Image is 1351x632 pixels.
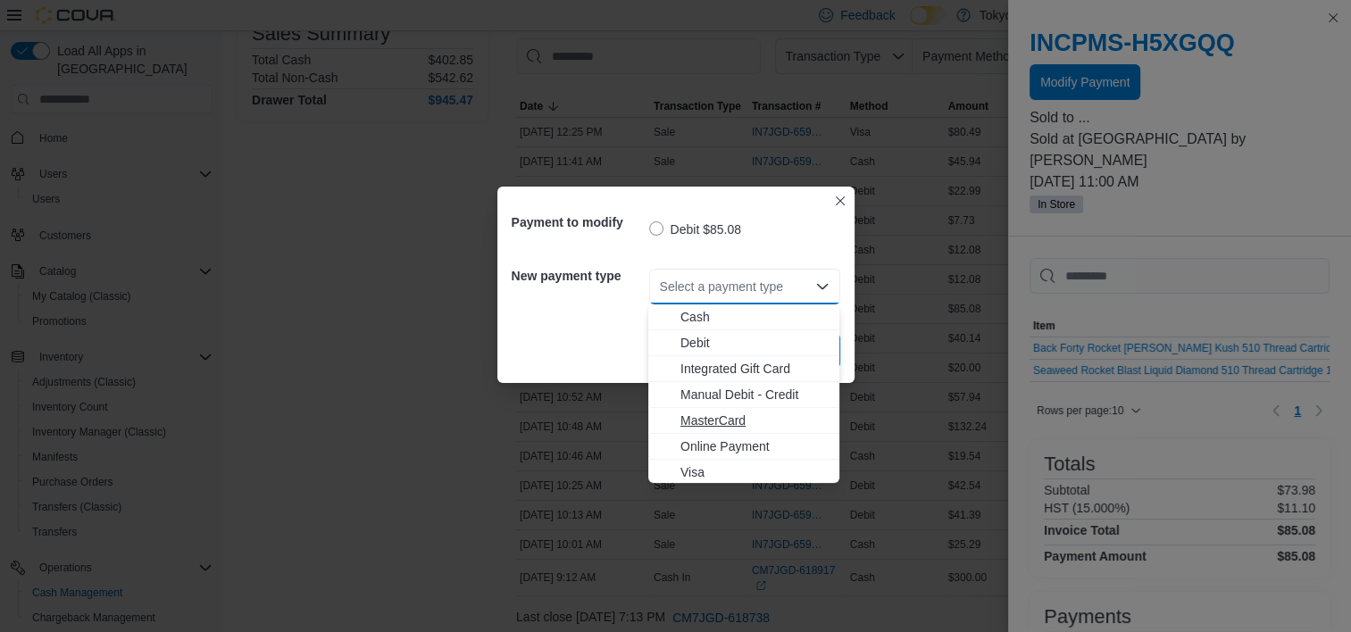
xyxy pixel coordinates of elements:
[830,190,851,212] button: Closes this modal window
[649,219,741,240] label: Debit $85.08
[680,334,829,352] span: Debit
[680,360,829,378] span: Integrated Gift Card
[648,304,839,486] div: Choose from the following options
[648,434,839,460] button: Online Payment
[680,463,829,481] span: Visa
[648,460,839,486] button: Visa
[512,204,646,240] h5: Payment to modify
[648,356,839,382] button: Integrated Gift Card
[648,408,839,434] button: MasterCard
[648,330,839,356] button: Debit
[660,276,662,297] input: Accessible screen reader label
[815,279,830,294] button: Close list of options
[512,258,646,294] h5: New payment type
[680,308,829,326] span: Cash
[680,386,829,403] span: Manual Debit - Credit
[680,412,829,429] span: MasterCard
[648,382,839,408] button: Manual Debit - Credit
[648,304,839,330] button: Cash
[680,437,829,455] span: Online Payment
